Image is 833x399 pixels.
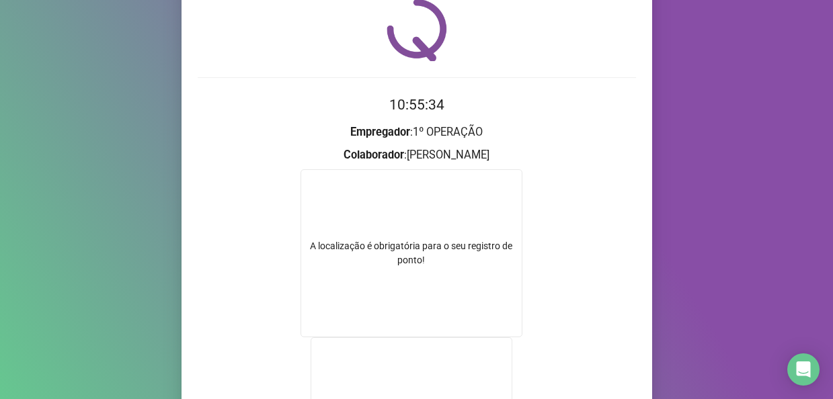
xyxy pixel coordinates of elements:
[198,124,636,141] h3: : 1º OPERAÇÃO
[301,239,522,267] div: A localização é obrigatória para o seu registro de ponto!
[787,353,820,386] div: Open Intercom Messenger
[344,148,404,161] strong: Colaborador
[389,97,444,113] time: 10:55:34
[350,126,410,138] strong: Empregador
[198,146,636,164] h3: : [PERSON_NAME]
